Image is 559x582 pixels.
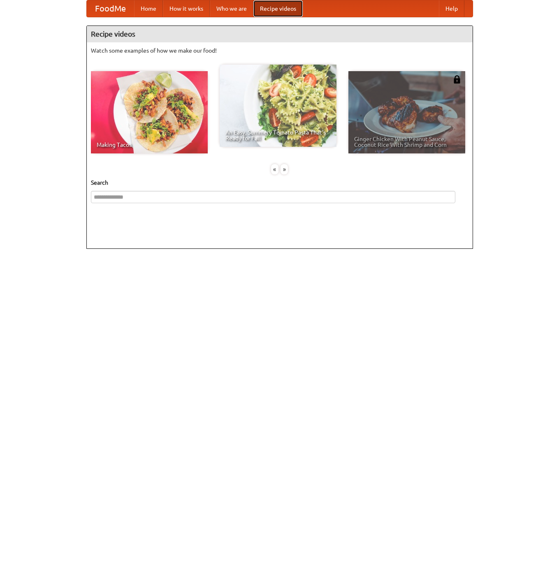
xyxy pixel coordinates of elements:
a: An Easy, Summery Tomato Pasta That's Ready for Fall [220,65,336,147]
a: Who we are [210,0,253,17]
a: Recipe videos [253,0,303,17]
img: 483408.png [453,75,461,83]
div: « [271,164,278,174]
a: FoodMe [87,0,134,17]
span: An Easy, Summery Tomato Pasta That's Ready for Fall [225,130,331,141]
h5: Search [91,179,469,187]
a: How it works [163,0,210,17]
a: Home [134,0,163,17]
div: » [281,164,288,174]
span: Making Tacos [97,142,202,148]
a: Help [439,0,464,17]
a: Making Tacos [91,71,208,153]
p: Watch some examples of how we make our food! [91,46,469,55]
h4: Recipe videos [87,26,473,42]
